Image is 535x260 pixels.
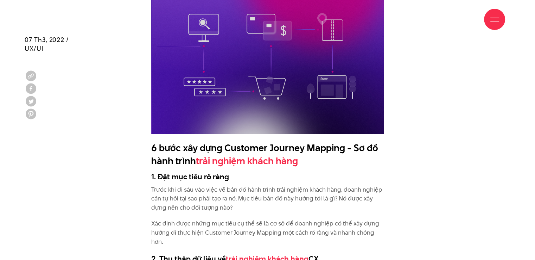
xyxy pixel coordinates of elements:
[25,36,69,53] span: 07 Th3, 2022 / UX/UI
[151,219,384,246] p: Xác định được những mục tiêu cụ thể sẽ là cơ sở để doanh nghiệp có thể xây dựng hướng đi thực hiệ...
[151,185,384,212] p: Trước khi đi sâu vào việc vẽ bản đồ hành trình trải nghiệm khách hàng, doanh nghiệp cần tự hỏi tạ...
[151,171,384,182] h3: 1. Đặt mục tiêu rõ ràng
[151,141,384,168] h2: 6 bước xây dựng Customer Journey Mapping - Sơ đồ hành trình
[196,154,298,167] a: trải nghiệm khách hàng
